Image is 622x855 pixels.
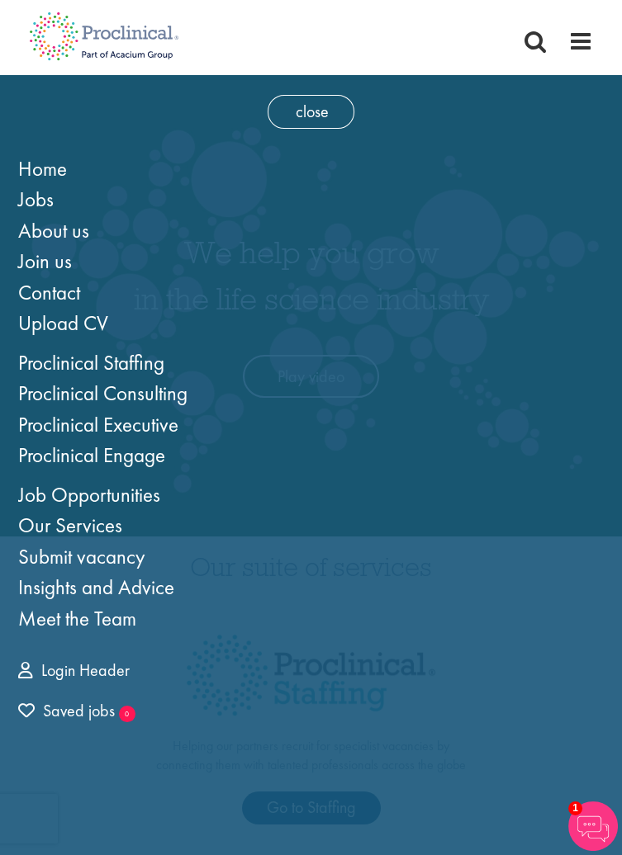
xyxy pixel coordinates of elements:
span: close [268,95,354,129]
a: Login Header [18,659,130,681]
a: Submit vacancy [18,543,145,570]
a: Proclinical Executive [18,411,178,438]
a: Proclinical Consulting [18,380,188,407]
a: Jobs [18,186,54,213]
a: About us [18,217,89,244]
a: Upload CV [18,309,108,337]
a: Job Opportunities [18,481,160,508]
img: Chatbot [568,801,618,851]
a: Home [18,155,67,182]
a: Our Services [18,512,122,539]
sub: 0 [119,706,135,722]
a: Proclinical Staffing [18,349,164,376]
a: Join us [18,248,72,275]
a: Insights and Advice [18,574,174,601]
a: Proclinical Engage [18,442,165,469]
a: Meet the Team [18,605,136,632]
a: 0 jobs in shortlist [18,699,115,723]
span: Saved jobs [18,700,115,721]
span: 1 [568,801,582,815]
a: Contact [18,279,80,306]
